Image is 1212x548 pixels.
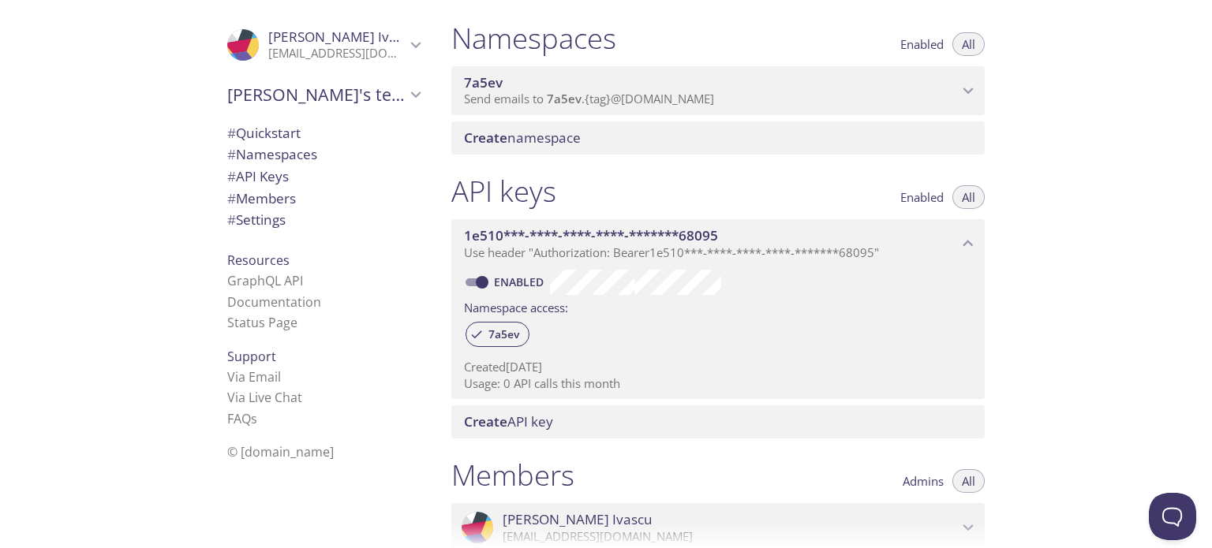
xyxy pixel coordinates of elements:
[479,327,529,341] span: 7a5ev
[227,145,317,163] span: Namespaces
[227,124,301,142] span: Quickstart
[215,19,432,71] div: Alexandru Ivascu
[227,389,302,406] a: Via Live Chat
[251,410,257,427] span: s
[492,274,550,289] a: Enabled
[464,129,507,147] span: Create
[891,185,953,209] button: Enabled
[215,188,432,210] div: Members
[464,295,568,318] label: Namespace access:
[227,211,236,229] span: #
[952,185,985,209] button: All
[227,252,290,269] span: Resources
[451,405,985,438] div: Create API Key
[952,32,985,56] button: All
[464,412,507,431] span: Create
[227,124,236,142] span: #
[451,66,985,115] div: 7a5ev namespace
[215,74,432,115] div: Alexandru's team
[464,73,503,91] span: 7a5ev
[227,314,297,331] a: Status Page
[451,21,616,56] h1: Namespaces
[227,167,289,185] span: API Keys
[503,511,653,528] span: [PERSON_NAME] Ivascu
[227,189,236,207] span: #
[464,412,553,431] span: API key
[891,32,953,56] button: Enabled
[451,121,985,155] div: Create namespace
[227,167,236,185] span: #
[464,129,581,147] span: namespace
[893,469,953,493] button: Admins
[451,457,574,493] h1: Members
[464,375,972,392] p: Usage: 0 API calls this month
[547,91,582,106] span: 7a5ev
[215,122,432,144] div: Quickstart
[227,348,276,365] span: Support
[227,211,286,229] span: Settings
[227,272,303,289] a: GraphQL API
[227,410,257,427] a: FAQ
[466,322,529,347] div: 7a5ev
[227,293,321,311] a: Documentation
[215,209,432,231] div: Team Settings
[464,359,972,375] p: Created [DATE]
[268,28,418,46] span: [PERSON_NAME] Ivascu
[227,189,296,207] span: Members
[215,166,432,188] div: API Keys
[227,368,281,386] a: Via Email
[1149,493,1196,540] iframe: Help Scout Beacon - Open
[268,46,406,62] p: [EMAIL_ADDRESS][DOMAIN_NAME]
[227,443,334,460] span: © [DOMAIN_NAME]
[215,144,432,166] div: Namespaces
[464,91,714,106] span: Send emails to . {tag} @[DOMAIN_NAME]
[227,84,406,106] span: [PERSON_NAME]'s team
[227,145,236,163] span: #
[451,173,556,209] h1: API keys
[952,469,985,493] button: All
